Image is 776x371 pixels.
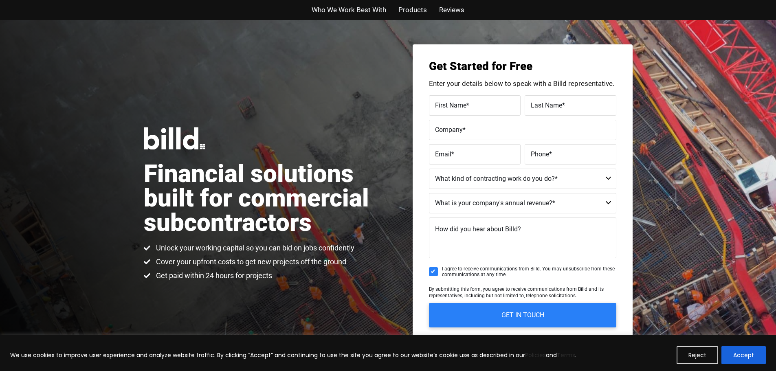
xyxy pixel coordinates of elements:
a: Policies [525,351,546,359]
span: Phone [531,150,549,158]
a: Terms [557,351,575,359]
span: Last Name [531,101,562,109]
button: Accept [721,346,766,364]
span: By submitting this form, you agree to receive communications from Billd and its representatives, ... [429,286,604,299]
button: Reject [677,346,718,364]
span: Company [435,125,463,133]
span: How did you hear about Billd? [435,225,521,233]
p: Enter your details below to speak with a Billd representative. [429,80,616,87]
a: Products [398,4,427,16]
a: Reviews [439,4,464,16]
input: GET IN TOUCH [429,303,616,327]
span: Cover your upfront costs to get new projects off the ground [154,257,346,267]
input: I agree to receive communications from Billd. You may unsubscribe from these communications at an... [429,267,438,276]
span: Unlock your working capital so you can bid on jobs confidently [154,243,354,253]
span: Get paid within 24 hours for projects [154,271,272,281]
p: We use cookies to improve user experience and analyze website traffic. By clicking “Accept” and c... [10,350,576,360]
h3: Get Started for Free [429,61,616,72]
h1: Financial solutions built for commercial subcontractors [144,162,388,235]
a: Who We Work Best With [312,4,386,16]
span: First Name [435,101,466,109]
span: Email [435,150,451,158]
span: I agree to receive communications from Billd. You may unsubscribe from these communications at an... [442,266,616,278]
